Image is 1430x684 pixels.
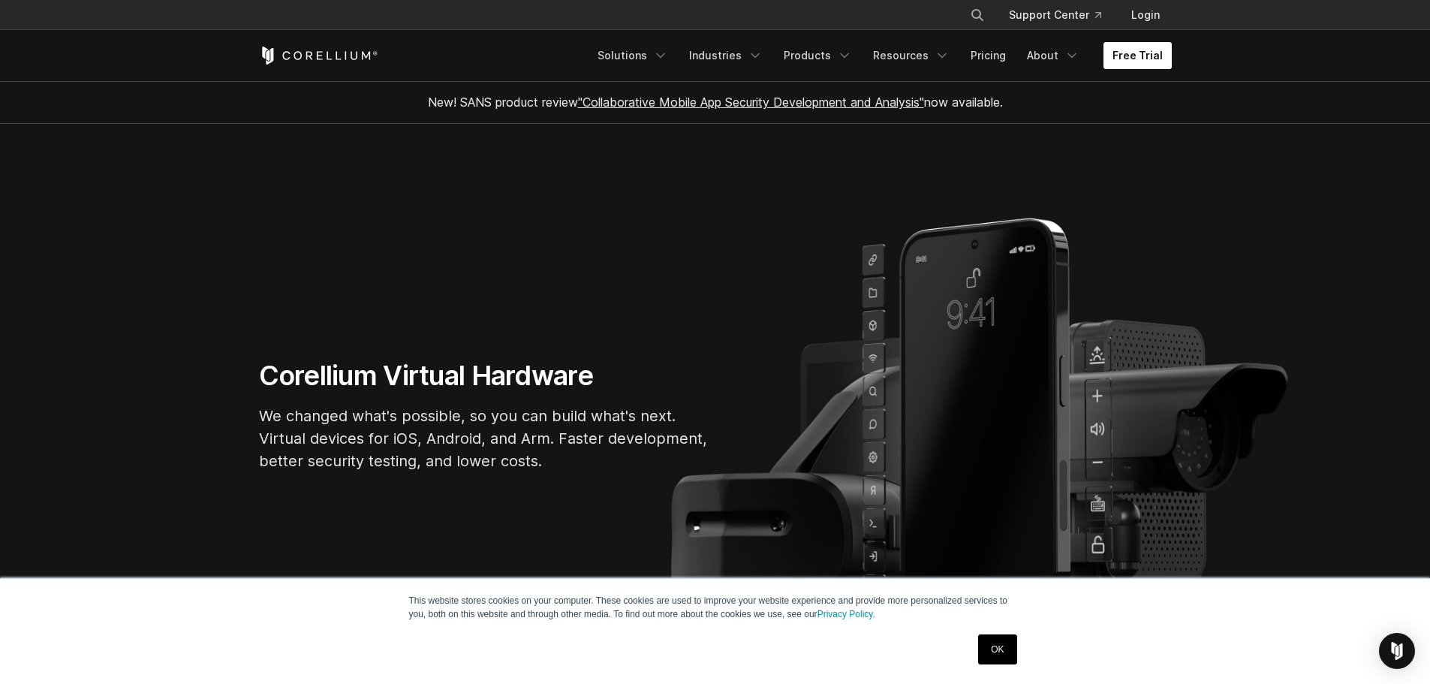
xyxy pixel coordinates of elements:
a: About [1018,42,1088,69]
div: Open Intercom Messenger [1379,633,1415,669]
a: Corellium Home [259,47,378,65]
a: Resources [864,42,959,69]
p: This website stores cookies on your computer. These cookies are used to improve your website expe... [409,594,1022,621]
h1: Corellium Virtual Hardware [259,359,709,393]
span: New! SANS product review now available. [428,95,1003,110]
button: Search [964,2,991,29]
a: Support Center [997,2,1113,29]
div: Navigation Menu [589,42,1172,69]
a: Pricing [962,42,1015,69]
a: Solutions [589,42,677,69]
a: OK [978,634,1016,664]
p: We changed what's possible, so you can build what's next. Virtual devices for iOS, Android, and A... [259,405,709,472]
a: Privacy Policy. [817,609,875,619]
a: Products [775,42,861,69]
div: Navigation Menu [952,2,1172,29]
a: "Collaborative Mobile App Security Development and Analysis" [578,95,924,110]
a: Login [1119,2,1172,29]
a: Free Trial [1103,42,1172,69]
a: Industries [680,42,772,69]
